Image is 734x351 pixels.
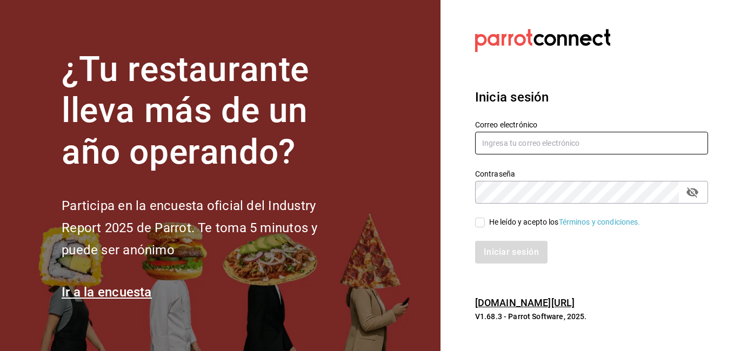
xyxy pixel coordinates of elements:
[62,49,353,173] h1: ¿Tu restaurante lleva más de un año operando?
[683,183,702,201] button: passwordField
[475,132,708,154] input: Ingresa tu correo electrónico
[62,195,353,261] h2: Participa en la encuesta oficial del Industry Report 2025 de Parrot. Te toma 5 minutos y puede se...
[475,120,708,128] label: Correo electrónico
[559,218,640,226] a: Términos y condiciones.
[475,87,708,107] h3: Inicia sesión
[475,170,708,177] label: Contraseña
[475,297,575,308] a: [DOMAIN_NAME][URL]
[475,311,708,322] p: V1.68.3 - Parrot Software, 2025.
[62,285,152,300] a: Ir a la encuesta
[489,217,640,228] div: He leído y acepto los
